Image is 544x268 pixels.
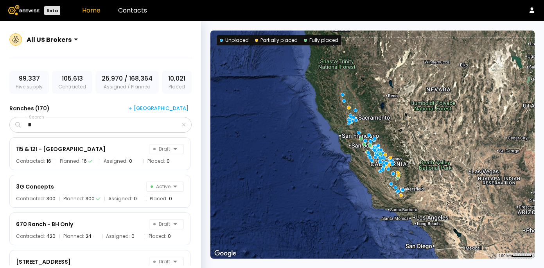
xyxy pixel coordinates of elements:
span: Contracted: [16,196,45,201]
div: Fully placed [304,37,338,44]
div: Assigned / Planned [95,71,159,94]
span: 99,337 [19,74,40,83]
div: 3G Concepts [16,182,54,191]
span: 105,613 [62,74,83,83]
span: Active [151,182,171,191]
div: 300 [86,196,95,201]
div: Beta [44,6,60,15]
div: 16 [82,159,87,164]
h3: Ranches ( 170 ) [9,103,50,114]
div: All US Brokers [27,35,72,45]
div: 0 [134,196,137,201]
div: 670 Ranch - BH Only [16,219,73,229]
span: 10,021 [168,74,185,83]
span: Assigned: [104,159,127,164]
a: Contacts [118,6,147,15]
div: Placed [162,71,192,94]
span: Planned: [60,159,81,164]
div: Hive supply [9,71,49,94]
button: Map Scale: 100 km per 48 pixels [496,253,535,259]
div: 0 [131,234,135,239]
div: 420 [47,234,56,239]
span: Planned: [63,234,84,239]
div: [STREET_ADDRESS] [16,257,71,266]
div: 0 [129,159,132,164]
span: 25,970 / 168,364 [102,74,153,83]
div: 0 [169,196,172,201]
span: Contracted: [16,159,45,164]
div: 16 [47,159,51,164]
div: Partially placed [255,37,298,44]
button: [GEOGRAPHIC_DATA] [125,103,192,114]
span: Placed: [149,234,166,239]
span: Placed: [150,196,167,201]
span: Draft [153,257,170,266]
span: Assigned: [106,234,130,239]
div: Contracted [52,71,92,94]
span: Placed: [147,159,165,164]
div: [GEOGRAPHIC_DATA] [128,105,189,112]
a: Home [82,6,101,15]
div: 115 & 121 - [GEOGRAPHIC_DATA] [16,144,106,154]
span: Draft [153,219,170,229]
div: 0 [167,159,170,164]
img: Beewise logo [8,5,39,15]
img: Google [212,248,238,259]
div: Unplaced [220,37,249,44]
div: 24 [86,234,92,239]
span: Planned: [63,196,84,201]
span: 100 km [499,254,512,258]
a: Open this area in Google Maps (opens a new window) [212,248,238,259]
span: Draft [153,144,170,154]
span: Assigned: [108,196,132,201]
div: 0 [168,234,171,239]
div: 300 [47,196,56,201]
span: Contracted: [16,234,45,239]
